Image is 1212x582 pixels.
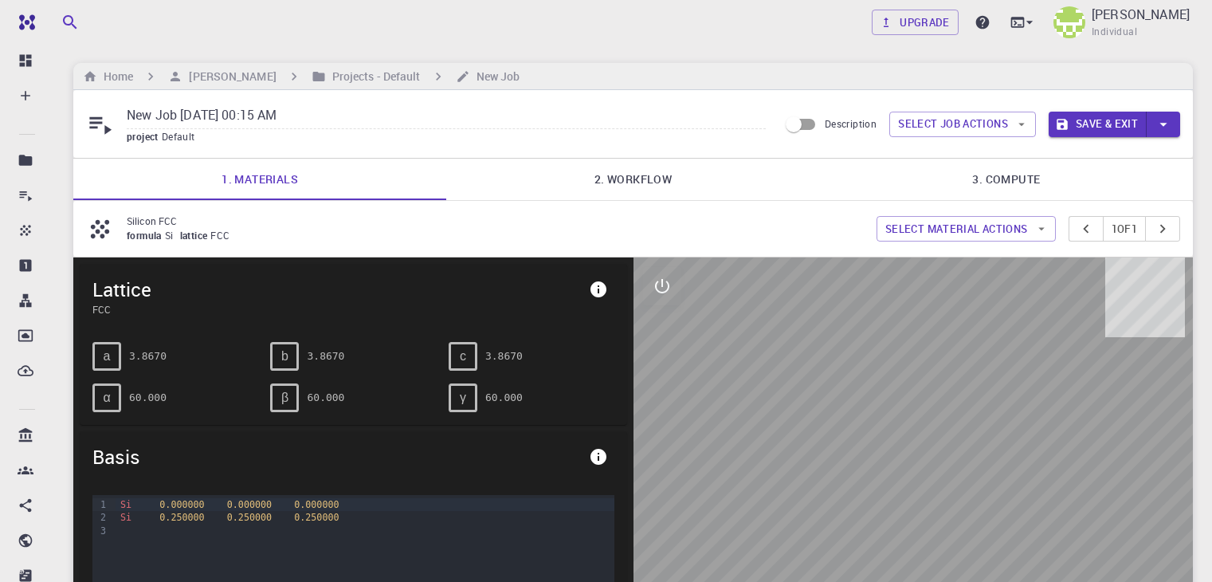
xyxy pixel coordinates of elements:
span: lattice [180,229,211,242]
pre: 3.8670 [129,342,167,370]
p: [PERSON_NAME] [1092,5,1190,24]
span: 0.000000 [227,499,272,510]
h6: Home [97,68,133,85]
span: Basis [92,444,582,470]
span: Si [120,512,131,523]
button: info [582,273,614,305]
span: 0.250000 [227,512,272,523]
button: 1of1 [1103,216,1147,242]
span: formula [127,229,165,242]
h6: New Job [470,68,520,85]
div: 1 [92,498,108,511]
span: 0.250000 [159,512,204,523]
button: info [582,441,614,473]
span: γ [460,391,466,405]
div: pager [1069,216,1181,242]
span: a [104,349,111,364]
span: Description [825,117,877,130]
span: FCC [92,302,582,317]
pre: 60.000 [307,383,344,411]
a: 1. Materials [73,159,446,200]
img: Vanktesh Kumar [1053,6,1085,38]
h6: [PERSON_NAME] [182,68,276,85]
pre: 3.8670 [307,342,344,370]
nav: breadcrumb [80,68,523,85]
span: α [103,391,110,405]
span: Si [120,499,131,510]
span: β [281,391,288,405]
span: 0.250000 [294,512,339,523]
span: Si [165,229,180,242]
pre: 60.000 [485,383,523,411]
span: 0.000000 [294,499,339,510]
button: Select Job Actions [889,112,1036,137]
span: Lattice [92,277,582,302]
div: 3 [92,525,108,537]
img: logo [13,14,35,30]
button: Select Material Actions [877,216,1056,242]
button: Save & Exit [1049,112,1147,137]
a: Upgrade [872,10,959,35]
a: 3. Compute [820,159,1193,200]
pre: 3.8670 [485,342,523,370]
span: 0.000000 [159,499,204,510]
div: 2 [92,511,108,524]
span: b [281,349,288,364]
span: Default [162,130,202,143]
h6: Projects - Default [326,68,421,85]
span: Individual [1092,24,1137,40]
span: project [127,130,162,143]
p: Silicon FCC [127,214,864,228]
span: c [460,349,466,364]
pre: 60.000 [129,383,167,411]
a: 2. Workflow [446,159,819,200]
span: FCC [210,229,236,242]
